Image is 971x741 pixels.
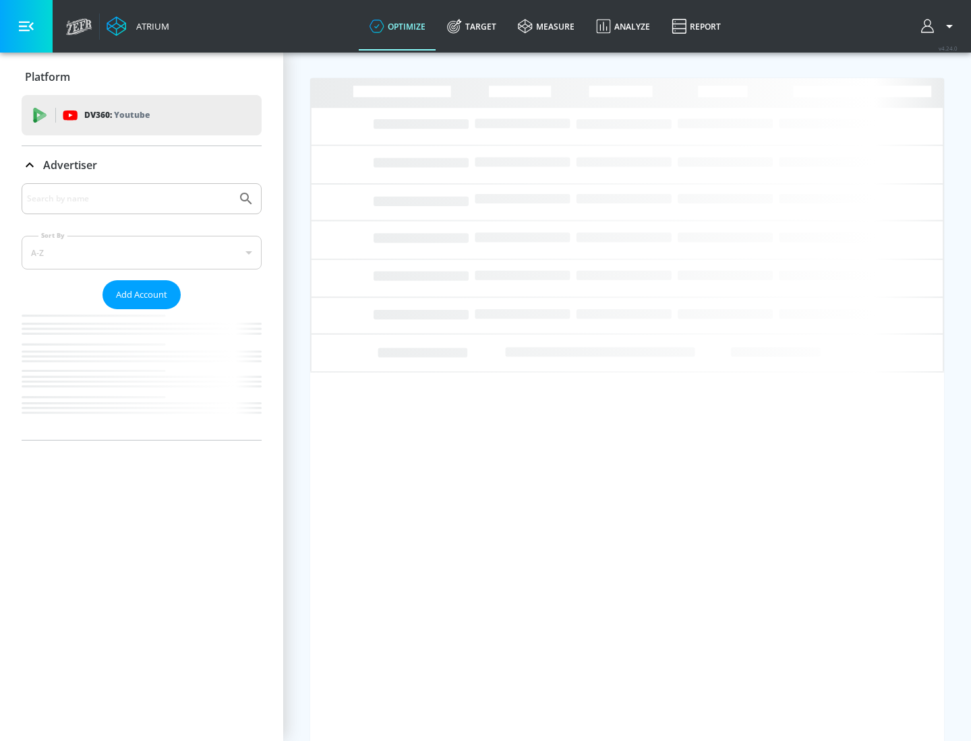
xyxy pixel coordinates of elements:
div: A-Z [22,236,262,269]
a: optimize [359,2,436,51]
span: v 4.24.0 [939,44,958,52]
p: Advertiser [43,158,97,172]
div: Advertiser [22,183,262,440]
a: Analyze [585,2,661,51]
div: Platform [22,58,262,96]
p: Platform [25,69,70,84]
p: Youtube [114,108,150,122]
a: Report [661,2,732,51]
button: Add Account [102,280,181,309]
label: Sort By [38,231,67,240]
a: Target [436,2,507,51]
nav: list of Advertiser [22,309,262,440]
a: Atrium [107,16,169,36]
div: Advertiser [22,146,262,184]
p: DV360: [84,108,150,123]
span: Add Account [116,287,167,302]
input: Search by name [27,190,231,207]
div: Atrium [131,20,169,32]
div: DV360: Youtube [22,95,262,135]
a: measure [507,2,585,51]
